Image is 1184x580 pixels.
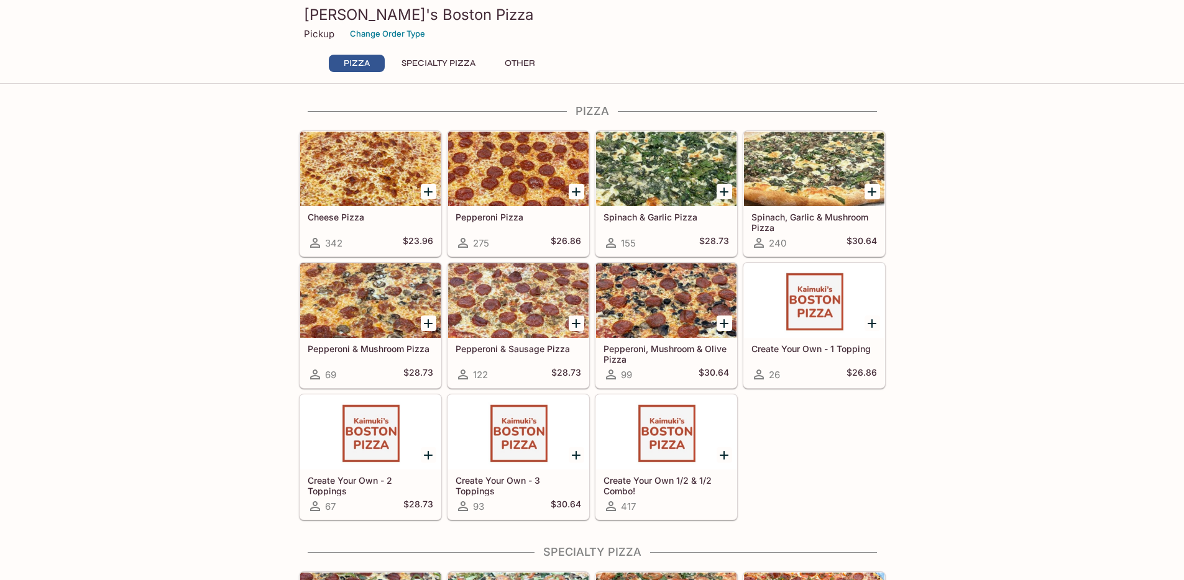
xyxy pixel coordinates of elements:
[325,369,336,381] span: 69
[473,369,488,381] span: 122
[395,55,482,72] button: Specialty Pizza
[603,212,729,222] h5: Spinach & Garlic Pizza
[551,367,581,382] h5: $28.73
[595,131,737,256] a: Spinach & Garlic Pizza155$28.73
[403,499,433,514] h5: $28.73
[421,315,436,331] button: Add Pepperoni & Mushroom Pizza
[847,235,877,250] h5: $30.64
[403,235,433,250] h5: $23.96
[421,447,436,463] button: Add Create Your Own - 2 Toppings
[596,263,737,338] div: Pepperoni, Mushroom & Olive Pizza
[421,184,436,199] button: Add Cheese Pizza
[456,475,581,496] h5: Create Your Own - 3 Toppings
[300,131,441,256] a: Cheese Pizza342$23.96
[569,184,584,199] button: Add Pepperoni Pizza
[308,475,433,496] h5: Create Your Own - 2 Toppings
[456,343,581,354] h5: Pepperoni & Sausage Pizza
[595,263,737,388] a: Pepperoni, Mushroom & Olive Pizza99$30.64
[300,263,441,388] a: Pepperoni & Mushroom Pizza69$28.73
[595,394,737,520] a: Create Your Own 1/2 & 1/2 Combo!417
[492,55,548,72] button: Other
[743,263,885,388] a: Create Your Own - 1 Topping26$26.86
[865,315,880,331] button: Add Create Your Own - 1 Topping
[847,367,877,382] h5: $26.86
[603,475,729,496] h5: Create Your Own 1/2 & 1/2 Combo!
[744,132,884,206] div: Spinach, Garlic & Mushroom Pizza
[300,132,441,206] div: Cheese Pizza
[551,235,581,250] h5: $26.86
[743,131,885,256] a: Spinach, Garlic & Mushroom Pizza240$30.64
[329,55,385,72] button: Pizza
[473,501,484,512] span: 93
[569,447,584,463] button: Add Create Your Own - 3 Toppings
[447,394,589,520] a: Create Your Own - 3 Toppings93$30.64
[448,395,589,469] div: Create Your Own - 3 Toppings
[447,131,589,256] a: Pepperoni Pizza275$26.86
[603,343,729,364] h5: Pepperoni, Mushroom & Olive Pizza
[621,237,636,249] span: 155
[621,501,636,512] span: 417
[304,5,881,24] h3: [PERSON_NAME]'s Boston Pizza
[769,237,786,249] span: 240
[308,343,433,354] h5: Pepperoni & Mushroom Pizza
[300,263,441,338] div: Pepperoni & Mushroom Pizza
[325,237,342,249] span: 342
[865,184,880,199] button: Add Spinach, Garlic & Mushroom Pizza
[300,394,441,520] a: Create Your Own - 2 Toppings67$28.73
[569,315,584,331] button: Add Pepperoni & Sausage Pizza
[308,212,433,222] h5: Cheese Pizza
[448,132,589,206] div: Pepperoni Pizza
[699,367,729,382] h5: $30.64
[744,263,884,338] div: Create Your Own - 1 Topping
[448,263,589,338] div: Pepperoni & Sausage Pizza
[751,343,877,354] h5: Create Your Own - 1 Topping
[717,447,732,463] button: Add Create Your Own 1/2 & 1/2 Combo!
[596,395,737,469] div: Create Your Own 1/2 & 1/2 Combo!
[769,369,780,381] span: 26
[551,499,581,514] h5: $30.64
[403,367,433,382] h5: $28.73
[751,212,877,232] h5: Spinach, Garlic & Mushroom Pizza
[717,184,732,199] button: Add Spinach & Garlic Pizza
[304,28,334,40] p: Pickup
[447,263,589,388] a: Pepperoni & Sausage Pizza122$28.73
[299,104,886,118] h4: Pizza
[621,369,632,381] span: 99
[456,212,581,222] h5: Pepperoni Pizza
[344,24,431,43] button: Change Order Type
[717,315,732,331] button: Add Pepperoni, Mushroom & Olive Pizza
[699,235,729,250] h5: $28.73
[596,132,737,206] div: Spinach & Garlic Pizza
[325,501,336,512] span: 67
[473,237,489,249] span: 275
[300,395,441,469] div: Create Your Own - 2 Toppings
[299,545,886,559] h4: Specialty Pizza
